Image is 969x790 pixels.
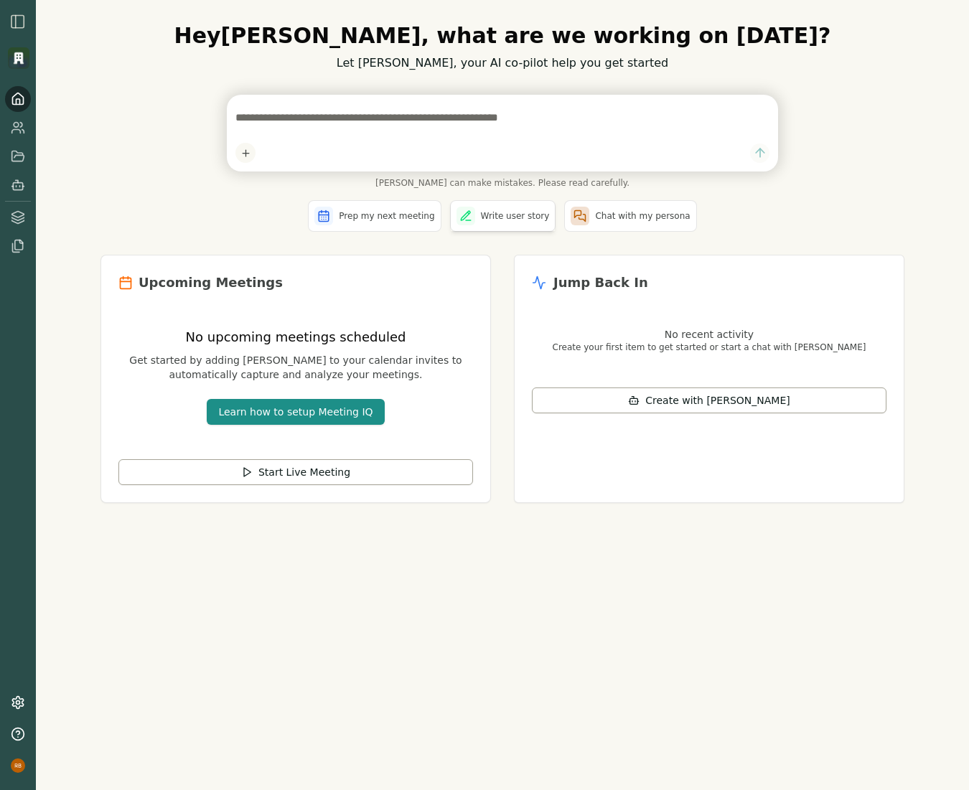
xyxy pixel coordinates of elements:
[258,465,350,479] span: Start Live Meeting
[207,399,384,425] button: Learn how to setup Meeting IQ
[118,459,473,485] button: Start Live Meeting
[11,758,25,773] img: profile
[339,210,434,222] span: Prep my next meeting
[118,353,473,382] p: Get started by adding [PERSON_NAME] to your calendar invites to automatically capture and analyze...
[227,177,778,189] span: [PERSON_NAME] can make mistakes. Please read carefully.
[235,143,256,163] button: Add content to chat
[5,721,31,747] button: Help
[308,200,441,232] button: Prep my next meeting
[553,273,648,293] h2: Jump Back In
[8,47,29,69] img: Organization logo
[139,273,283,293] h2: Upcoming Meetings
[532,387,886,413] button: Create with [PERSON_NAME]
[481,210,550,222] span: Write user story
[9,13,27,30] img: sidebar
[645,393,790,408] span: Create with [PERSON_NAME]
[532,342,886,353] p: Create your first item to get started or start a chat with [PERSON_NAME]
[532,327,886,342] p: No recent activity
[100,23,904,49] h1: Hey [PERSON_NAME] , what are we working on [DATE]?
[750,144,769,163] button: Send message
[595,210,690,222] span: Chat with my persona
[564,200,696,232] button: Chat with my persona
[100,55,904,72] p: Let [PERSON_NAME], your AI co-pilot help you get started
[450,200,556,232] button: Write user story
[118,327,473,347] h3: No upcoming meetings scheduled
